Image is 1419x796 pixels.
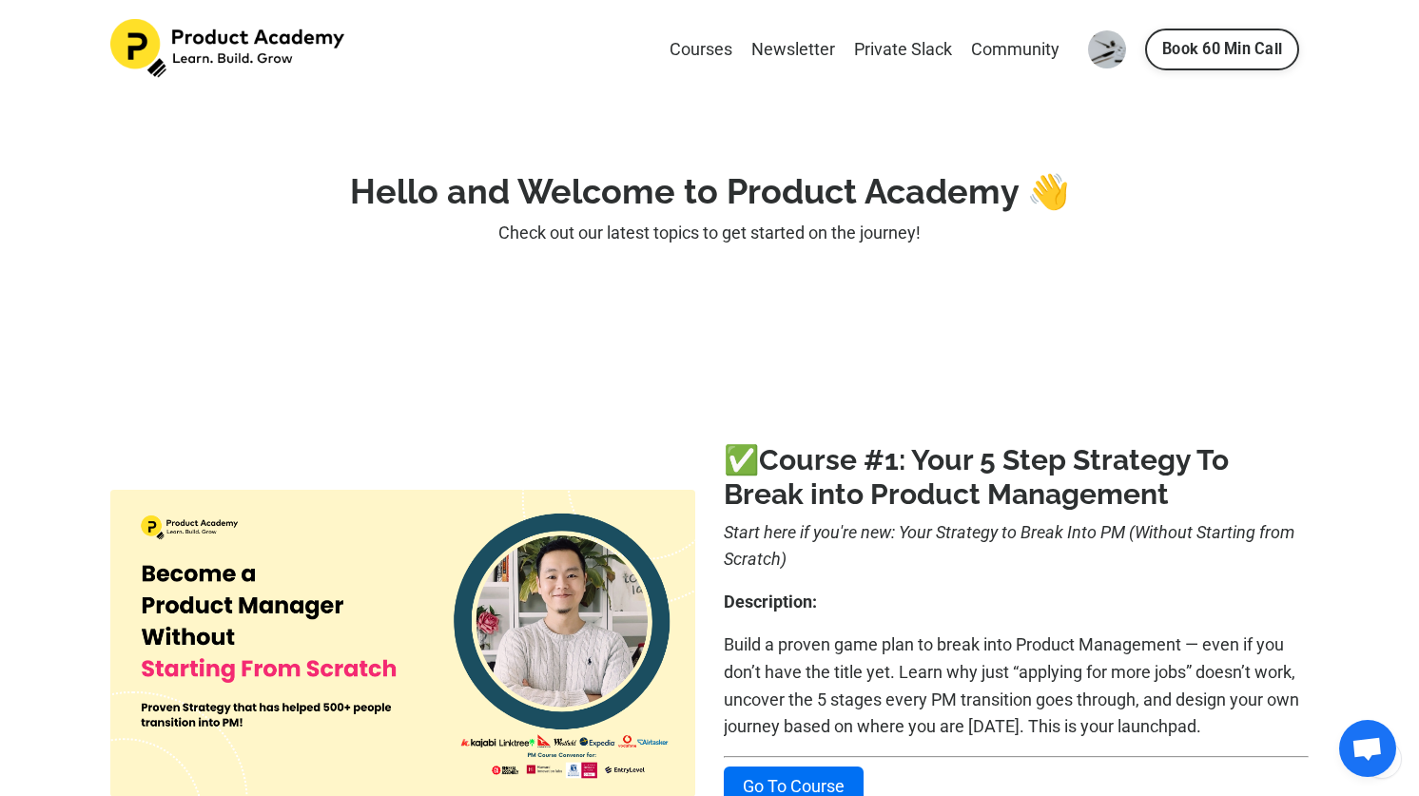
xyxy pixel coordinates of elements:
a: 开放式聊天 [1339,720,1396,777]
a: Course # [759,443,884,476]
a: Newsletter [751,36,835,64]
strong: Hello and Welcome to Product Academy 👋 [350,171,1070,211]
b: Description: [724,592,817,612]
p: Check out our latest topics to get started on the journey! [110,220,1309,247]
i: Start here if you're new: Your Strategy to Break Into PM (Without Starting from Scratch) [724,522,1294,570]
img: Product Academy Logo [110,19,348,78]
a: Courses [670,36,732,64]
a: Community [971,36,1059,64]
a: Private Slack [854,36,952,64]
b: ✅ [724,443,884,476]
p: Build a proven game plan to break into Product Management — even if you don’t have the title yet.... [724,631,1309,741]
img: User Avatar [1088,30,1126,68]
a: Book 60 Min Call [1145,29,1299,70]
a: 1: Your 5 Step Strategy To Break into Product Management [724,443,1229,511]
